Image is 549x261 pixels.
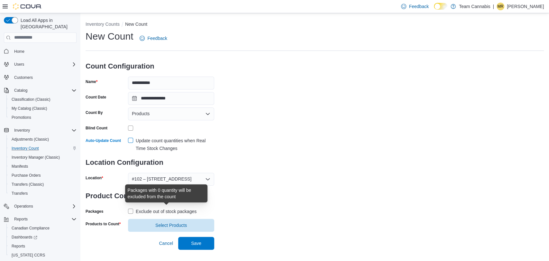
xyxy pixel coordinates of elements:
[86,138,121,143] label: Auto-Update Count
[159,240,173,247] span: Cancel
[86,95,106,100] label: Count Date
[125,22,147,27] button: New Count
[6,95,79,104] button: Classification (Classic)
[9,251,77,259] span: Washington CCRS
[1,126,79,135] button: Inventory
[9,114,77,121] span: Promotions
[12,48,27,55] a: Home
[86,209,103,214] label: Packages
[147,35,167,42] span: Feedback
[13,3,42,10] img: Cova
[1,60,79,69] button: Users
[12,215,77,223] span: Reports
[9,181,77,188] span: Transfers (Classic)
[6,242,79,251] button: Reports
[9,144,41,152] a: Inventory Count
[459,3,490,10] p: Team Cannabis
[12,126,32,134] button: Inventory
[14,62,24,67] span: Users
[9,233,77,241] span: Dashboards
[86,186,214,206] h3: Product Configuration
[497,3,504,10] div: Michelle Rochon
[178,237,214,250] button: Save
[128,92,214,105] input: Press the down key to open a popover containing a calendar.
[409,3,428,10] span: Feedback
[12,202,36,210] button: Operations
[128,187,205,200] div: Packages with 0 quantity will be excluded from the count
[9,224,52,232] a: Canadian Compliance
[12,226,50,231] span: Canadian Compliance
[6,224,79,233] button: Canadian Compliance
[12,74,35,81] a: Customers
[12,115,31,120] span: Promotions
[205,177,210,182] button: Open list of options
[12,191,28,196] span: Transfers
[155,222,187,228] span: Select Products
[12,173,41,178] span: Purchase Orders
[9,96,53,103] a: Classification (Classic)
[9,105,77,112] span: My Catalog (Classic)
[6,180,79,189] button: Transfers (Classic)
[14,88,27,93] span: Catalog
[9,96,77,103] span: Classification (Classic)
[12,182,44,187] span: Transfers (Classic)
[9,105,50,112] a: My Catalog (Classic)
[6,153,79,162] button: Inventory Manager (Classic)
[9,114,34,121] a: Promotions
[12,244,25,249] span: Reports
[18,17,77,30] span: Load All Apps in [GEOGRAPHIC_DATA]
[507,3,544,10] p: [PERSON_NAME]
[1,202,79,211] button: Operations
[86,56,214,77] h3: Count Configuration
[6,233,79,242] a: Dashboards
[9,154,77,161] span: Inventory Manager (Classic)
[1,215,79,224] button: Reports
[9,163,31,170] a: Manifests
[12,61,77,68] span: Users
[12,164,28,169] span: Manifests
[86,21,544,29] nav: An example of EuiBreadcrumbs
[191,240,201,247] span: Save
[14,75,33,80] span: Customers
[12,97,50,102] span: Classification (Classic)
[12,155,60,160] span: Inventory Manager (Classic)
[9,190,77,197] span: Transfers
[132,110,150,117] span: Products
[86,175,103,181] label: Location
[6,144,79,153] button: Inventory Count
[12,87,30,94] button: Catalog
[9,242,28,250] a: Reports
[12,146,39,151] span: Inventory Count
[9,190,30,197] a: Transfers
[12,87,77,94] span: Catalog
[6,104,79,113] button: My Catalog (Classic)
[86,79,97,84] label: Name
[9,242,77,250] span: Reports
[6,162,79,171] button: Manifests
[12,215,30,223] button: Reports
[9,181,46,188] a: Transfers (Classic)
[86,30,133,43] h1: New Count
[9,144,77,152] span: Inventory Count
[9,154,62,161] a: Inventory Manager (Classic)
[493,3,494,10] p: |
[9,135,51,143] a: Adjustments (Classic)
[86,126,107,131] div: Blind Count
[9,233,40,241] a: Dashboards
[498,3,504,10] span: MR
[12,253,45,258] span: [US_STATE] CCRS
[9,224,77,232] span: Canadian Compliance
[12,73,77,81] span: Customers
[14,217,28,222] span: Reports
[205,111,210,117] button: Open list of options
[128,219,214,232] button: Select Products
[12,202,77,210] span: Operations
[434,3,447,10] input: Dark Mode
[9,163,77,170] span: Manifests
[132,175,191,183] span: #102 – [STREET_ADDRESS]
[1,73,79,82] button: Customers
[12,137,49,142] span: Adjustments (Classic)
[86,152,214,173] h3: Location Configuration
[14,49,24,54] span: Home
